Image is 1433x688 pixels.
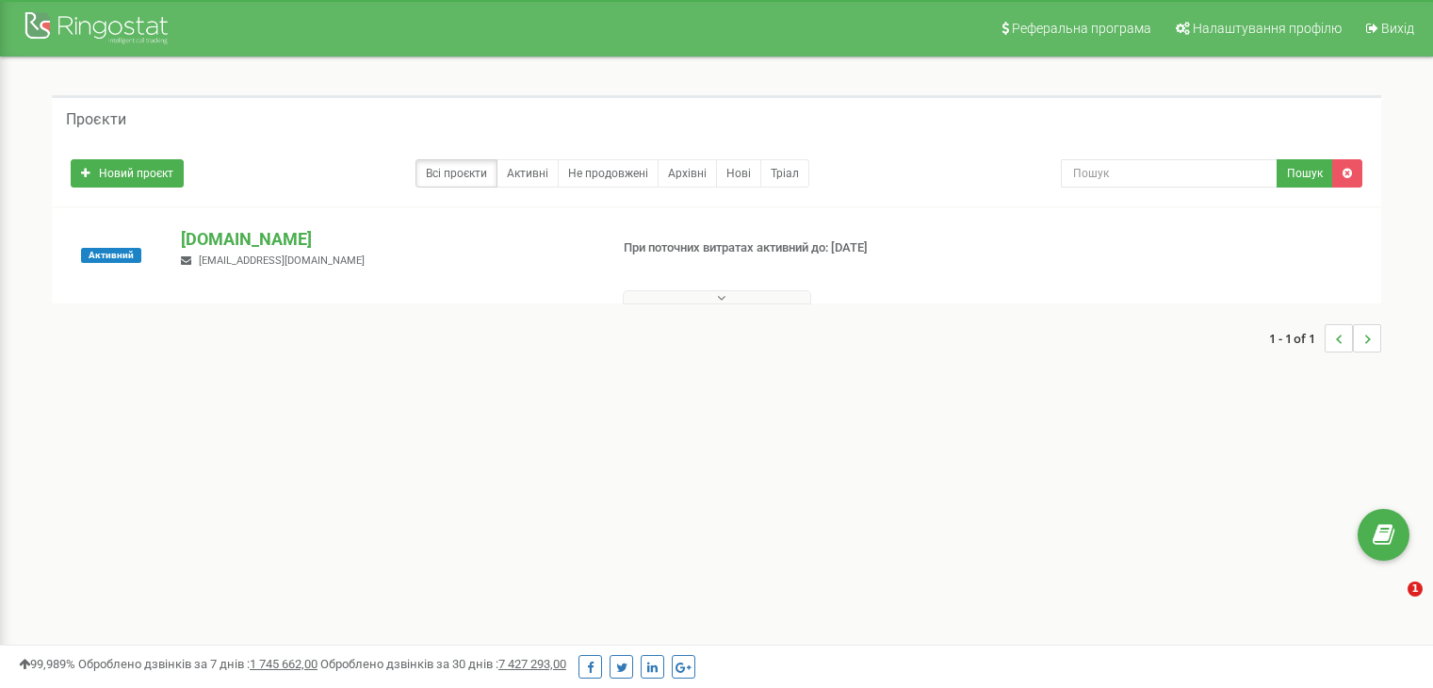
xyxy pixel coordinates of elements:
span: [EMAIL_ADDRESS][DOMAIN_NAME] [199,254,365,267]
p: [DOMAIN_NAME] [181,227,593,252]
a: Не продовжені [558,159,659,188]
span: Вихід [1381,21,1414,36]
input: Пошук [1061,159,1278,188]
span: Оброблено дзвінків за 7 днів : [78,657,318,671]
iframe: Intercom live chat [1369,582,1414,627]
span: 1 [1408,582,1423,597]
a: Нові [716,159,761,188]
a: Тріал [760,159,809,188]
span: Реферальна програма [1012,21,1151,36]
a: Архівні [658,159,717,188]
p: При поточних витратах активний до: [DATE] [624,239,925,257]
u: 1 745 662,00 [250,657,318,671]
a: Новий проєкт [71,159,184,188]
span: 99,989% [19,657,75,671]
nav: ... [1269,305,1381,371]
a: Активні [497,159,559,188]
h5: Проєкти [66,111,126,128]
span: Оброблено дзвінків за 30 днів : [320,657,566,671]
u: 7 427 293,00 [498,657,566,671]
button: Пошук [1277,159,1333,188]
span: Налаштування профілю [1193,21,1342,36]
span: Активний [81,248,141,263]
span: 1 - 1 of 1 [1269,324,1325,352]
a: Всі проєкти [415,159,497,188]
